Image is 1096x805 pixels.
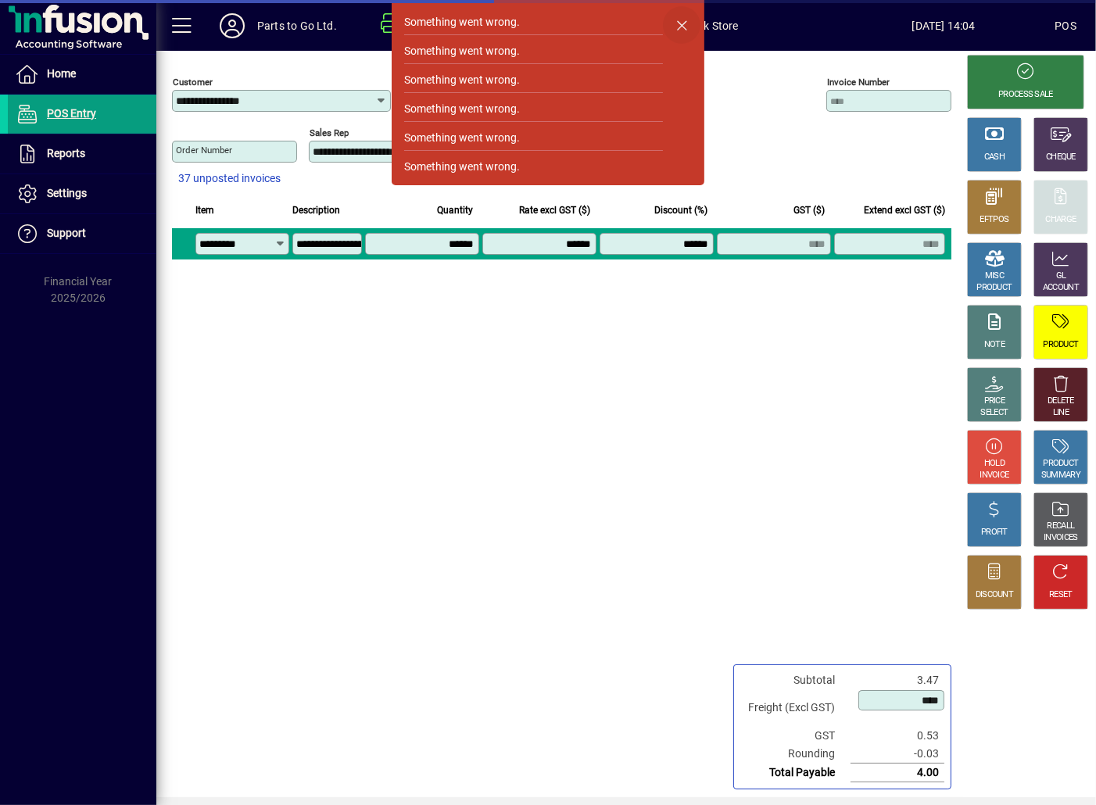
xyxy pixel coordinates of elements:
div: Something went wrong. [404,43,520,59]
td: -0.03 [851,745,944,764]
a: Home [8,55,156,94]
div: SELECT [981,407,1008,419]
div: CASH [984,152,1005,163]
td: Freight (Excl GST) [740,689,851,727]
div: DISCOUNT [976,589,1013,601]
td: Rounding [740,745,851,764]
div: PROCESS SALE [998,89,1053,101]
button: Profile [207,12,257,40]
span: Extend excl GST ($) [864,202,945,219]
td: Total Payable [740,764,851,782]
button: 37 unposted invoices [172,165,287,193]
span: [DATE] 14:04 [833,13,1055,38]
span: 37 unposted invoices [178,170,281,187]
span: Discount (%) [654,202,707,219]
mat-label: Order number [176,145,232,156]
a: Reports [8,134,156,174]
div: DELETE [1048,395,1074,407]
div: Something went wrong. [404,159,520,175]
div: Something went wrong. [404,130,520,146]
a: Support [8,214,156,253]
td: 0.53 [851,727,944,745]
div: PROFIT [981,527,1008,538]
div: INVOICE [980,470,1008,481]
span: Rate excl GST ($) [519,202,590,219]
div: Something went wrong. [404,101,520,117]
span: Item [195,202,214,219]
div: PRODUCT [1043,458,1078,470]
div: Parts to Go Ltd. [257,13,337,38]
div: NOTE [984,339,1005,351]
div: INVOICES [1044,532,1077,544]
td: 3.47 [851,671,944,689]
div: PRODUCT [976,282,1012,294]
span: Settings [47,187,87,199]
div: ACCOUNT [1043,282,1079,294]
div: Something went wrong. [404,72,520,88]
div: EFTPOS [980,214,1009,226]
div: RECALL [1048,521,1075,532]
div: PRICE [984,395,1005,407]
span: GST ($) [793,202,825,219]
div: POS [1055,13,1076,38]
span: Quantity [437,202,473,219]
td: Subtotal [740,671,851,689]
div: SUMMARY [1041,470,1080,481]
span: Home [47,67,76,80]
span: Reports [47,147,85,159]
mat-label: Customer [173,77,213,88]
span: Support [47,227,86,239]
a: Settings [8,174,156,213]
div: PRODUCT [1043,339,1078,351]
div: RESET [1049,589,1073,601]
mat-label: Sales rep [310,127,349,138]
div: MISC [985,270,1004,282]
span: Description [292,202,340,219]
div: HOLD [984,458,1005,470]
div: CHEQUE [1046,152,1076,163]
td: GST [740,727,851,745]
span: POS Entry [47,107,96,120]
div: CHARGE [1046,214,1076,226]
mat-label: Invoice number [827,77,890,88]
td: 4.00 [851,764,944,782]
div: LINE [1053,407,1069,419]
div: GL [1056,270,1066,282]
